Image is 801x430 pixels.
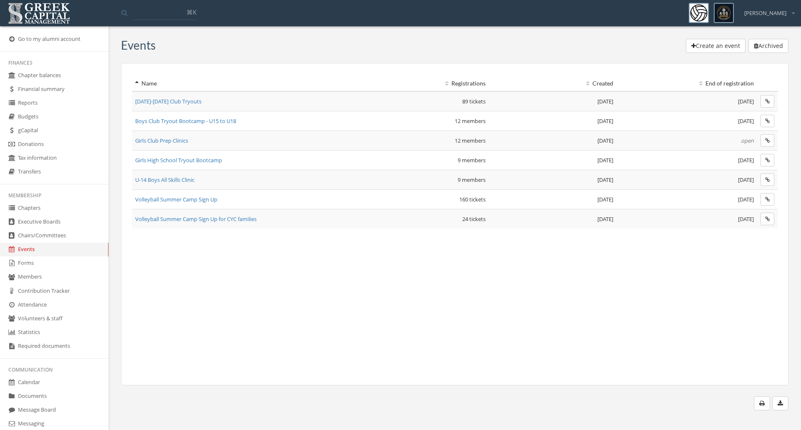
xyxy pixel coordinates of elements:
[617,151,757,170] td: [DATE]
[686,39,746,53] button: Create an event
[186,8,196,16] span: ⌘K
[489,190,617,209] td: [DATE]
[348,190,489,209] td: 160 tickets
[617,111,757,131] td: [DATE]
[135,117,236,125] a: Boys Club Tryout Bootcamp - U15 to U18
[489,76,617,91] th: Created
[348,111,489,131] td: 12 members
[135,196,217,203] a: Volleyball Summer Camp Sign Up
[121,39,156,52] h3: Event s
[489,131,617,151] td: [DATE]
[348,151,489,170] td: 9 members
[489,151,617,170] td: [DATE]
[748,39,788,53] button: Archived
[135,176,194,184] a: U-14 Boys All Skills Clinic
[348,131,489,151] td: 12 members
[489,170,617,190] td: [DATE]
[348,91,489,111] td: 89 tickets
[135,98,202,105] a: [DATE]-[DATE] Club Tryouts
[489,91,617,111] td: [DATE]
[744,9,786,17] span: [PERSON_NAME]
[617,170,757,190] td: [DATE]
[348,76,489,91] th: Registrations
[489,111,617,131] td: [DATE]
[135,215,257,223] a: Volleyball Summer Camp Sign Up for CYC families
[135,156,222,164] a: Girls High School Tryout Bootcamp
[489,209,617,229] td: [DATE]
[739,3,795,17] div: [PERSON_NAME]
[617,190,757,209] td: [DATE]
[348,170,489,190] td: 9 members
[135,137,188,144] a: Girls Club Prep Clinics
[132,76,348,91] th: Name
[741,137,754,144] em: open
[617,76,757,91] th: End of registration
[617,91,757,111] td: [DATE]
[348,209,489,229] td: 24 tickets
[617,209,757,229] td: [DATE]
